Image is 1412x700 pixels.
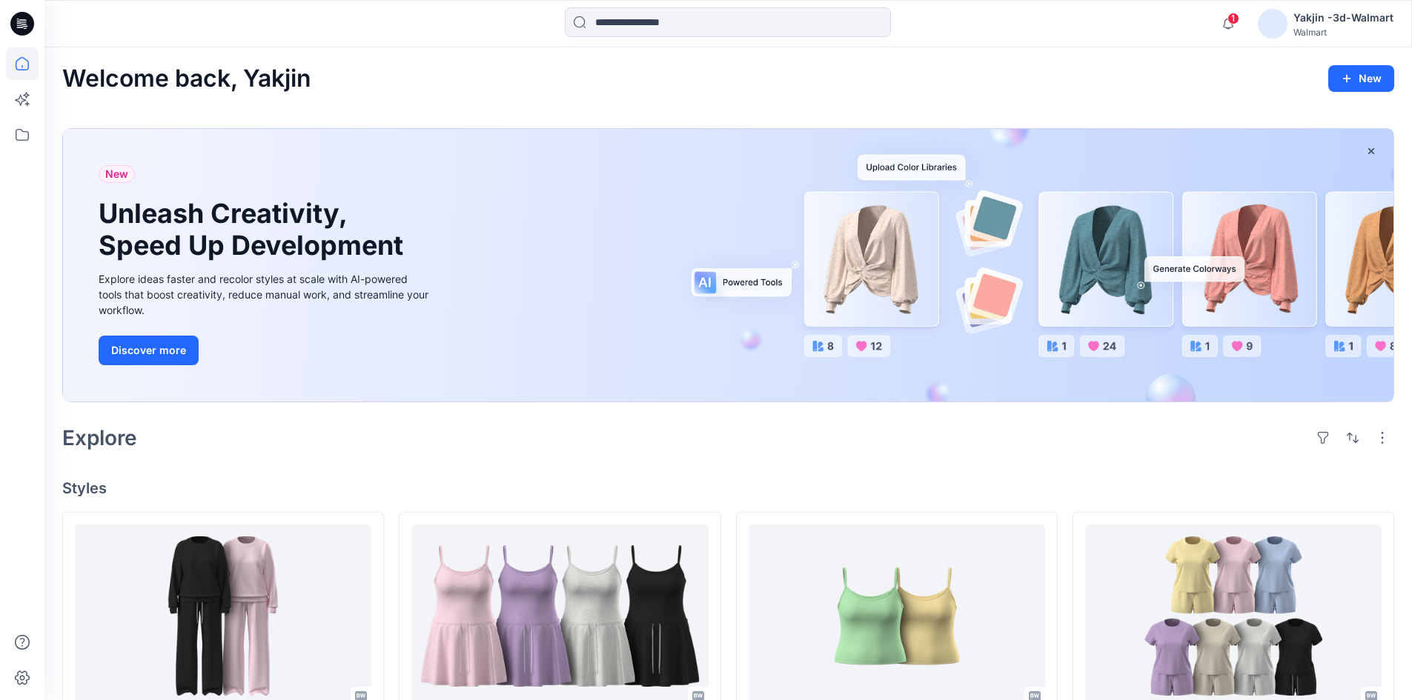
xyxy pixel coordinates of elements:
button: Discover more [99,336,199,365]
h1: Unleash Creativity, Speed Up Development [99,198,410,261]
button: New [1328,65,1394,92]
a: Discover more [99,336,432,365]
h2: Explore [62,426,137,450]
div: Yakjin -3d-Walmart [1293,9,1393,27]
img: avatar [1258,9,1287,39]
div: Explore ideas faster and recolor styles at scale with AI-powered tools that boost creativity, red... [99,271,432,318]
span: 1 [1227,13,1239,24]
div: Walmart [1293,27,1393,38]
h4: Styles [62,479,1394,497]
h2: Welcome back, Yakjin [62,65,311,93]
span: New [105,165,128,183]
